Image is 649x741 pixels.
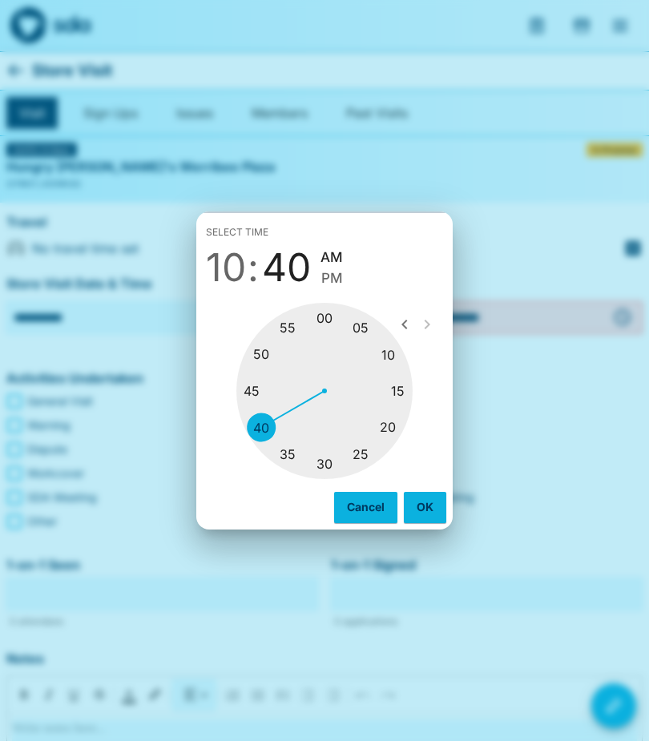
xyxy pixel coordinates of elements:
button: 40 [262,245,311,290]
button: Cancel [334,492,397,522]
span: : [248,245,259,290]
span: Select time [206,219,268,245]
button: 10 [206,245,246,290]
button: OK [404,492,446,522]
button: open previous view [389,308,421,340]
button: PM [320,268,343,289]
button: AM [320,247,343,268]
span: PM [321,268,343,289]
